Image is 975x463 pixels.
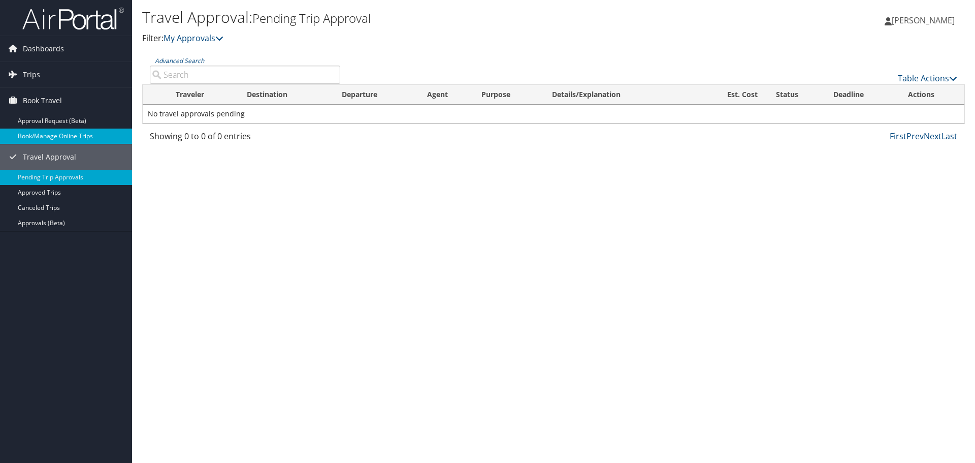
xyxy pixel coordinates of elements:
th: Deadline: activate to sort column descending [824,85,899,105]
a: My Approvals [164,33,223,44]
a: Advanced Search [155,56,204,65]
th: Destination: activate to sort column ascending [238,85,333,105]
span: Trips [23,62,40,87]
a: [PERSON_NAME] [885,5,965,36]
a: Next [924,131,941,142]
span: Travel Approval [23,144,76,170]
th: Est. Cost: activate to sort column ascending [694,85,767,105]
div: Showing 0 to 0 of 0 entries [150,130,340,147]
h1: Travel Approval: [142,7,691,28]
td: No travel approvals pending [143,105,964,123]
a: Prev [906,131,924,142]
th: Purpose [472,85,543,105]
a: Last [941,131,957,142]
img: airportal-logo.png [22,7,124,30]
th: Departure: activate to sort column ascending [333,85,418,105]
th: Agent [418,85,472,105]
span: Book Travel [23,88,62,113]
th: Status: activate to sort column ascending [767,85,824,105]
p: Filter: [142,32,691,45]
th: Traveler: activate to sort column ascending [167,85,238,105]
small: Pending Trip Approval [252,10,371,26]
a: Table Actions [898,73,957,84]
th: Details/Explanation [543,85,694,105]
th: Actions [899,85,964,105]
a: First [890,131,906,142]
span: Dashboards [23,36,64,61]
input: Advanced Search [150,66,340,84]
span: [PERSON_NAME] [892,15,955,26]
